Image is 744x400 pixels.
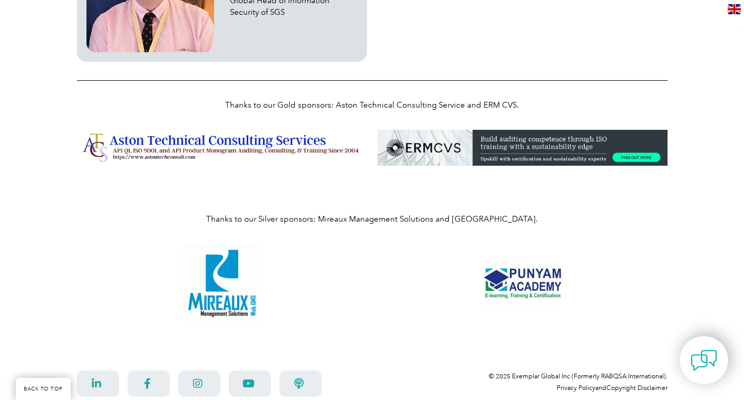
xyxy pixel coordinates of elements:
a: BACK TO TOP [16,378,71,400]
img: contact-chat.png [691,347,717,374]
a: Copyright Disclaimer [606,384,668,392]
p: Thanks to our Gold sponsors: Aston Technical Consulting Service and ERM CVS. [77,99,668,111]
p: © 2025 Exemplar Global Inc (Formerly RABQSA International). [489,370,668,382]
p: Thanks to our Silver sponsors: Mireaux Management Solutions and [GEOGRAPHIC_DATA]. [77,213,668,225]
p: and [557,382,668,394]
a: Privacy Policy [557,384,595,392]
img: en [728,4,741,14]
